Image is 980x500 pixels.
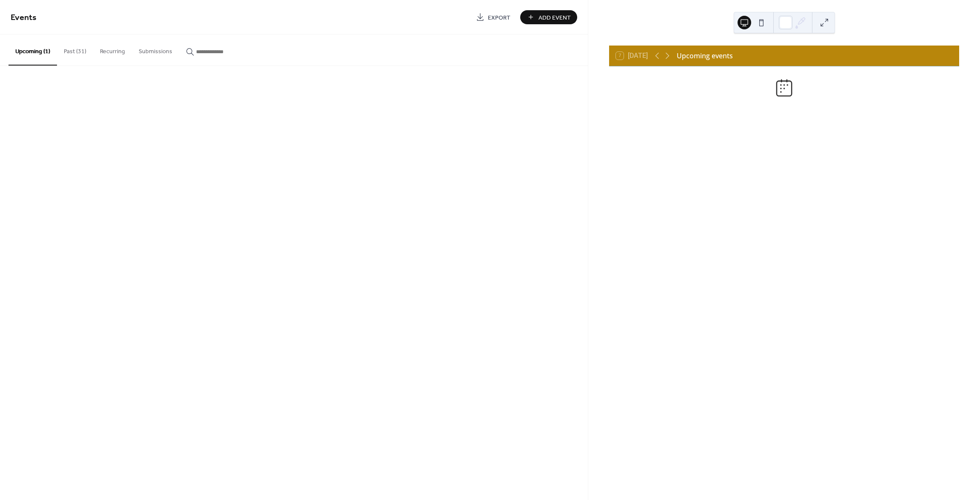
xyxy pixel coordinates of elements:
span: Add Event [538,13,571,22]
span: Export [488,13,510,22]
button: Upcoming (1) [9,34,57,66]
span: Events [11,9,37,26]
div: Upcoming events [677,51,733,61]
a: Export [470,10,517,24]
button: Past (31) [57,34,93,65]
button: Add Event [520,10,577,24]
button: Recurring [93,34,132,65]
button: Submissions [132,34,179,65]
